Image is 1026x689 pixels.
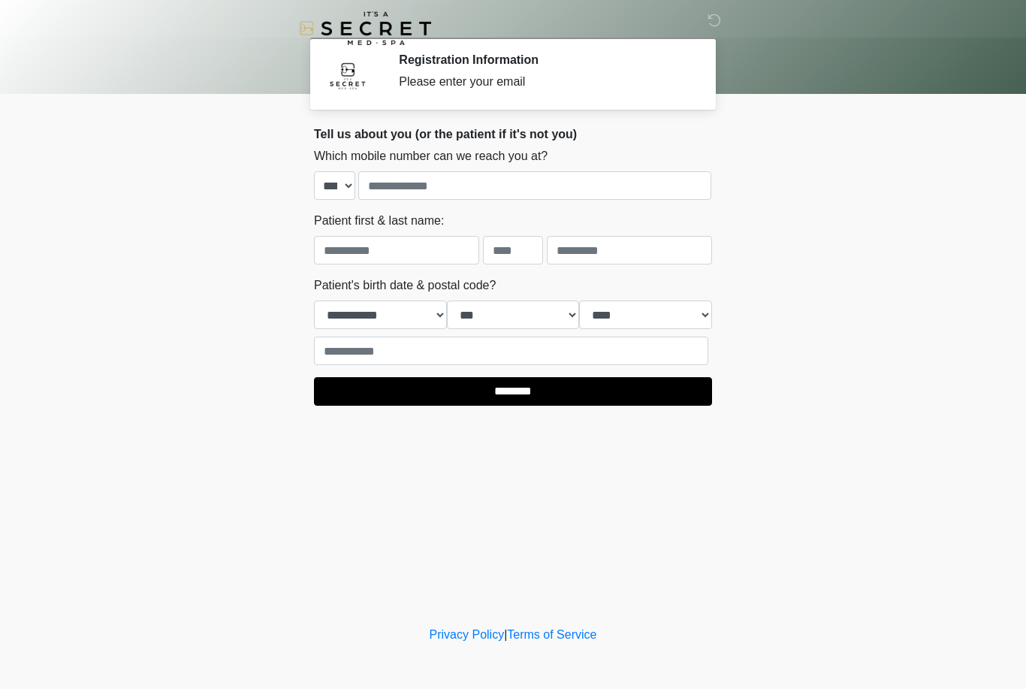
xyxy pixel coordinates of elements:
[430,628,505,641] a: Privacy Policy
[314,277,496,295] label: Patient's birth date & postal code?
[325,53,370,98] img: Agent Avatar
[504,628,507,641] a: |
[314,212,444,230] label: Patient first & last name:
[299,11,431,45] img: It's A Secret Med Spa Logo
[399,73,690,91] div: Please enter your email
[399,53,690,67] h2: Registration Information
[314,147,548,165] label: Which mobile number can we reach you at?
[507,628,596,641] a: Terms of Service
[314,127,712,141] h2: Tell us about you (or the patient if it's not you)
